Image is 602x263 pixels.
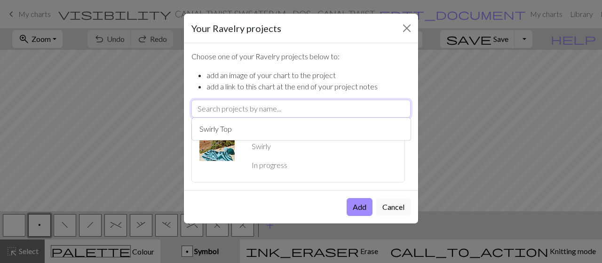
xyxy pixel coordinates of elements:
[399,21,414,36] button: Close
[376,198,411,216] button: Cancel
[191,100,411,118] input: Search projects by name...
[191,51,411,62] p: Choose one of your Ravelry projects below to:
[199,126,235,161] img: Project thumbnail
[191,21,281,35] h5: Your Ravelry projects
[206,70,411,81] li: add an image of your chart to the project
[347,198,372,216] button: Add
[252,159,397,171] p: In progress
[192,121,411,136] a: Swirly Top
[252,141,397,152] p: Swirly
[191,117,411,141] div: menu-options
[206,81,411,92] li: add a link to this chart at the end of your project notes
